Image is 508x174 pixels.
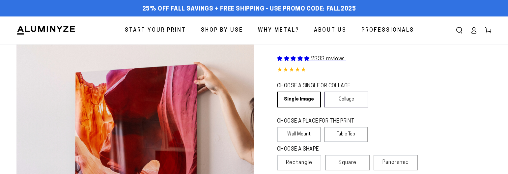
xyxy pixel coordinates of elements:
[120,22,191,39] a: Start Your Print
[324,127,368,142] label: Table Top
[253,22,304,39] a: Why Metal?
[196,22,248,39] a: Shop By Use
[277,66,492,75] div: 4.85 out of 5.0 stars
[338,159,356,167] span: Square
[311,56,346,62] span: 2333 reviews.
[314,26,347,35] span: About Us
[361,26,414,35] span: Professionals
[125,26,186,35] span: Start Your Print
[382,160,409,165] span: Panoramic
[277,118,362,125] legend: CHOOSE A PLACE FOR THE PRINT
[309,22,352,39] a: About Us
[16,25,76,35] img: Aluminyze
[258,26,299,35] span: Why Metal?
[142,6,356,13] span: 25% off FALL Savings + Free Shipping - Use Promo Code: FALL2025
[286,159,312,167] span: Rectangle
[201,26,243,35] span: Shop By Use
[452,23,466,38] summary: Search our site
[277,56,346,62] a: 2333 reviews.
[277,127,321,142] label: Wall Mount
[356,22,419,39] a: Professionals
[324,92,368,107] a: Collage
[277,82,362,90] legend: CHOOSE A SINGLE OR COLLAGE
[277,92,321,107] a: Single Image
[277,146,363,153] legend: CHOOSE A SHAPE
